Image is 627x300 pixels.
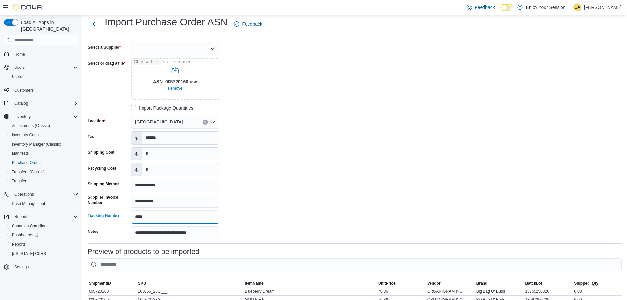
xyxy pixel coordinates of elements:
span: Users [12,74,22,79]
button: Inventory [1,112,81,121]
span: GA [574,3,580,11]
button: Reports [1,212,81,221]
a: Home [12,50,28,58]
button: Inventory [12,113,33,121]
a: Dashboards [7,231,81,240]
p: [PERSON_NAME] [584,3,622,11]
a: Customers [12,86,36,94]
div: 6.00 [573,287,622,295]
button: SKU [137,279,244,287]
button: Home [1,49,81,59]
label: Supplier Invoice Number [88,195,128,205]
span: Feedback [242,21,262,27]
a: Inventory Count [9,131,42,139]
a: Transfers (Classic) [9,168,47,176]
span: Load All Apps in [GEOGRAPHIC_DATA] [18,19,78,32]
label: Recycling Cost [88,166,116,171]
span: Inventory Count [12,132,40,138]
a: Cash Management [9,200,48,207]
button: Inventory Count [7,130,81,140]
span: Users [9,73,78,81]
button: Manifests [7,149,81,158]
button: Brand [475,279,524,287]
span: Catalog [12,99,78,107]
button: Reports [7,240,81,249]
button: Catalog [12,99,31,107]
span: Transfers (Classic) [12,169,45,175]
button: Users [1,63,81,72]
a: Dashboards [9,231,41,239]
span: Home [14,52,25,57]
span: Settings [12,263,78,271]
span: Users [12,64,78,71]
span: Customers [14,88,34,93]
div: 105666_28G___ [137,287,244,295]
button: Vendor [426,279,475,287]
span: SKU [138,281,146,286]
span: ItemName [245,281,263,286]
span: Adjustments (Classic) [12,123,50,128]
label: Import Package Quantities [131,104,193,112]
span: Manifests [12,151,29,156]
label: Notes [88,229,98,234]
span: ShipmentID [89,281,111,286]
span: Dashboards [12,232,38,238]
div: 13755250826 [524,287,573,295]
span: Reports [14,214,28,219]
button: Cash Management [7,199,81,208]
label: Location [88,118,106,123]
label: Shipping Method [88,181,119,187]
button: Users [12,64,27,71]
span: Cash Management [12,201,45,206]
div: 76.36 [377,287,426,295]
span: Remove [168,86,183,91]
span: Cash Management [9,200,78,207]
p: Enjoy Your Session! [526,3,567,11]
button: Canadian Compliance [7,221,81,231]
span: Reports [9,240,78,248]
button: Next [88,17,101,31]
a: Adjustments (Classic) [9,122,53,130]
input: This is a search bar. As you type, the results lower in the page will automatically filter. [88,258,622,271]
button: BatchLot [524,279,573,287]
span: Home [12,50,78,58]
a: Reports [9,240,28,248]
a: Settings [12,263,31,271]
label: Select a Supplier [88,45,121,50]
span: Transfers [9,177,78,185]
span: Settings [14,264,29,270]
div: Blueberry Dream [243,287,377,295]
span: Canadian Compliance [9,222,78,230]
span: Inventory Manager (Classic) [12,142,61,147]
button: [US_STATE] CCRS [7,249,81,258]
label: Tax [88,134,94,139]
button: Settings [1,262,81,272]
span: Washington CCRS [9,250,78,258]
a: Transfers [9,177,31,185]
button: Clear selected files [165,84,185,92]
span: BatchLot [525,281,542,286]
button: Customers [1,85,81,95]
input: Use aria labels when no actual label is in use [131,58,219,100]
h1: Import Purchase Order ASN [105,15,227,29]
div: Big Bag O' Buds [475,287,524,295]
div: 005720160 [88,287,137,295]
span: Reports [12,213,78,221]
a: Manifests [9,150,31,157]
button: Clear input [203,120,208,125]
button: UnitPrice [377,279,426,287]
a: Inventory Manager (Classic) [9,140,64,148]
img: Cova [13,4,43,11]
a: Purchase Orders [9,159,44,167]
span: Manifests [9,150,78,157]
label: $ [131,163,142,176]
span: Brand [476,281,488,286]
span: Users [14,65,25,70]
label: Tracking Number [88,213,120,218]
div: ORGANIGRAM INC. [426,287,475,295]
span: Purchase Orders [9,159,78,167]
a: [US_STATE] CCRS [9,250,49,258]
span: Feedback [475,4,495,11]
button: Shipped_Qty [573,279,622,287]
span: Customers [12,86,78,94]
